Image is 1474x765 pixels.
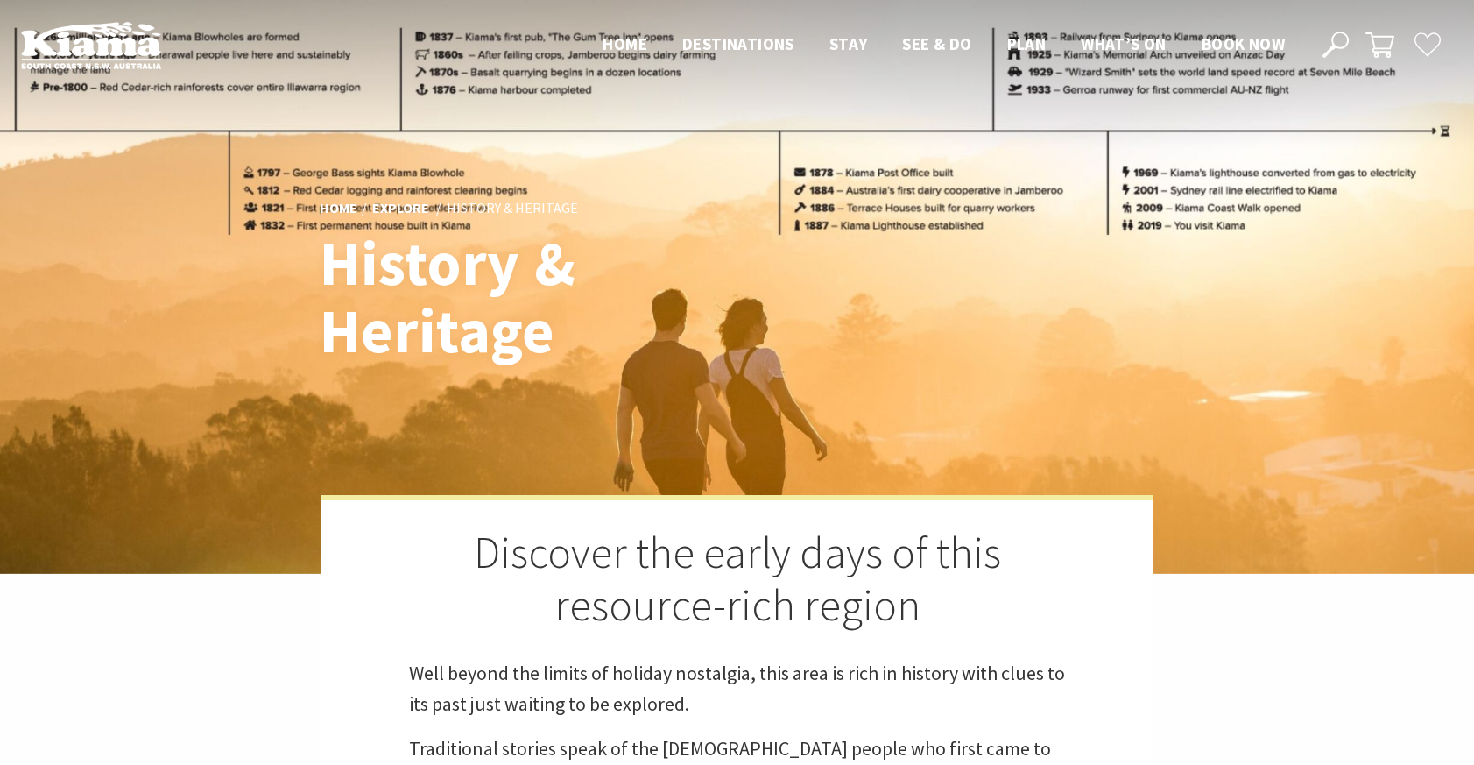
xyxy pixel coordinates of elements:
h2: Discover the early days of this resource-rich region [409,527,1066,632]
p: Well beyond the limits of holiday nostalgia, this area is rich in history with clues to its past ... [409,658,1066,719]
span: Stay [829,33,868,54]
span: See & Do [902,33,971,54]
h1: History & Heritage [320,230,815,365]
span: Book now [1202,33,1285,54]
span: Home [603,33,647,54]
nav: Main Menu [585,31,1302,60]
span: Destinations [682,33,794,54]
a: Explore [372,200,429,219]
img: Kiama Logo [21,21,161,69]
span: Plan [1007,33,1047,54]
span: What’s On [1081,33,1167,54]
a: Home [320,200,357,219]
li: History & Heritage [447,198,578,221]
